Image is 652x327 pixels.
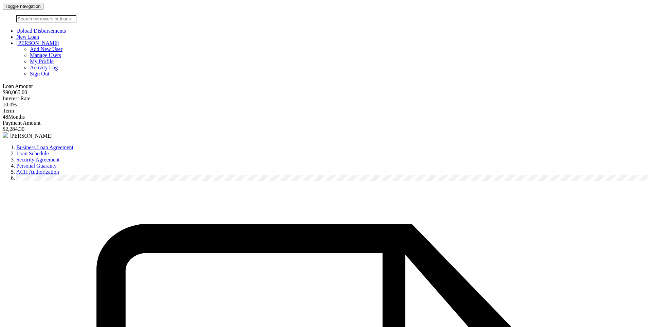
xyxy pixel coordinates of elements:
[16,34,39,40] a: New Loan
[3,120,649,126] div: Payment Amount
[3,132,8,138] img: user-1c9fd2761cee6e1c551a576fc8a3eb88bdec9f05d7f3aff15e6bd6b6821838cb.svg
[3,89,649,96] div: $90,065.00
[30,58,54,64] a: My Profile
[3,108,649,114] div: Term
[3,126,649,132] div: $2,284.30
[30,65,58,70] a: Activity Log
[3,114,649,120] div: 48
[3,83,649,89] div: Loan Amount
[10,133,53,139] span: [PERSON_NAME]
[16,28,66,34] a: Upload Disbursements
[8,114,25,120] span: Months
[30,71,49,76] a: Sign Out
[16,15,76,22] input: Search borrowers or loans
[16,40,59,46] a: [PERSON_NAME]
[30,46,62,52] a: Add New User
[3,102,649,108] div: 10.0%
[16,151,49,156] a: Loan Schedule
[16,144,73,150] a: Business Loan Agreement
[30,52,61,58] a: Manage Users
[16,157,60,162] a: Security Agreement
[3,96,649,102] div: Interest Rate
[16,163,57,169] a: Personal Guaranty
[3,3,43,10] button: Toggle navigation
[5,4,41,9] span: Toggle navigation
[16,169,59,175] a: ACH Authorization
